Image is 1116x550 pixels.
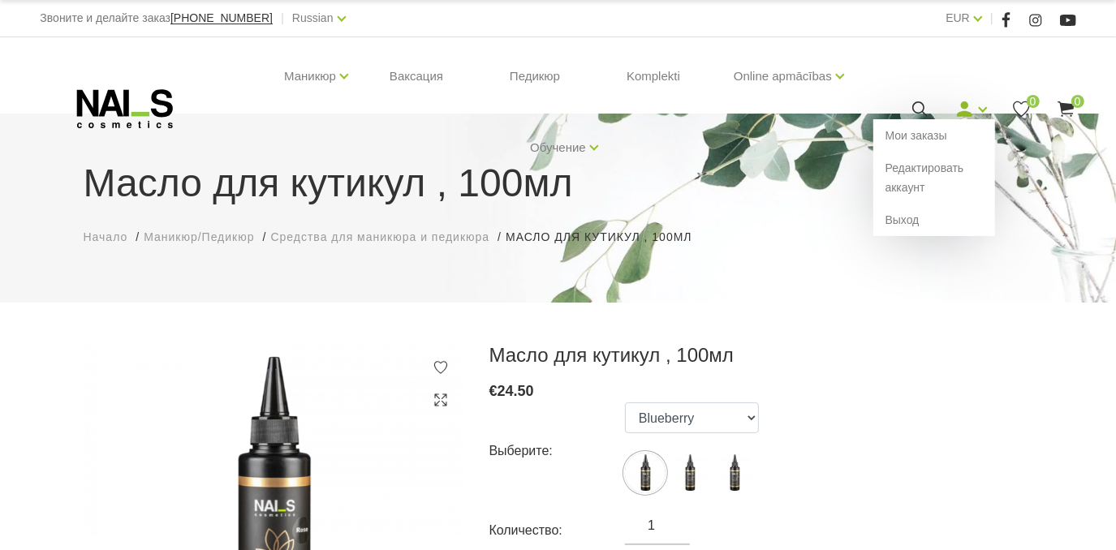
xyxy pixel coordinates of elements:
a: Выход [873,204,995,236]
span: Маникюр/Педикюр [144,230,254,243]
div: Звоните и делайте заказ [40,8,273,28]
a: Russian [292,8,334,28]
a: [PHONE_NUMBER] [170,12,273,24]
span: | [281,8,284,28]
a: Педикюр [497,37,573,115]
a: Мои заказы [873,119,995,152]
div: Выберите: [489,438,626,464]
a: 0 [1011,99,1032,119]
a: Редактировать аккаунт [873,152,995,204]
span: 0 [1027,95,1040,108]
a: Средства для маникюра и педикюра [270,229,489,246]
a: EUR [946,8,970,28]
span: | [990,8,993,28]
a: Online apmācības [734,44,832,109]
a: Начало [84,229,128,246]
a: 0 [1056,99,1076,119]
h3: Масло для кутикул , 100мл [489,343,1033,367]
a: Komplekti [614,37,693,115]
span: € [489,383,498,399]
a: Маникюр/Педикюр [144,229,254,246]
img: ... [670,453,710,493]
a: Обучение [530,115,586,180]
span: [PHONE_NUMBER] [170,11,273,24]
img: ... [714,453,755,493]
a: Ваксация [377,37,456,115]
a: Маникюр [284,44,336,109]
div: Количество: [489,518,626,544]
span: 0 [1071,95,1084,108]
span: 24.50 [498,383,534,399]
span: Начало [84,230,128,243]
li: Масло для кутикул , 100мл [506,229,709,246]
span: Средства для маникюра и педикюра [270,230,489,243]
img: ... [625,453,666,493]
